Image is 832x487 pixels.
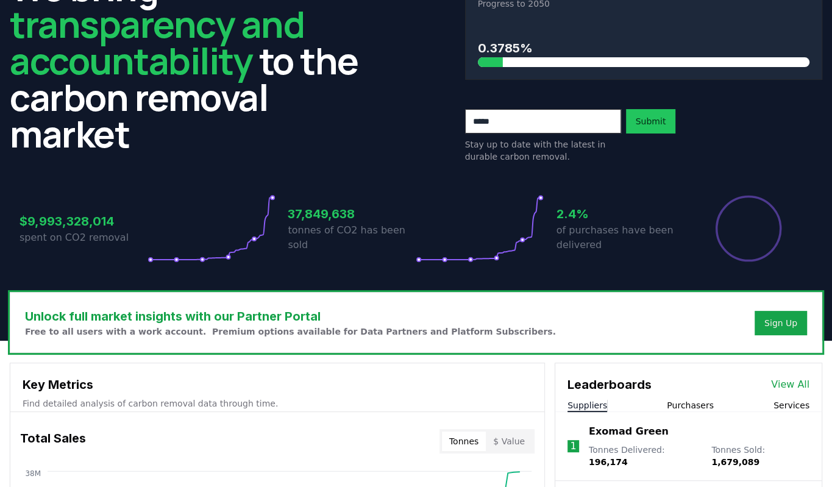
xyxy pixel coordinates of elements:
[667,399,714,411] button: Purchasers
[20,212,148,230] h3: $9,993,328,014
[20,429,86,453] h3: Total Sales
[442,432,486,451] button: Tonnes
[567,375,652,394] h3: Leaderboards
[714,194,783,263] div: Percentage of sales delivered
[486,432,532,451] button: $ Value
[567,399,607,411] button: Suppliers
[773,399,809,411] button: Services
[570,439,576,453] p: 1
[755,311,807,335] button: Sign Up
[288,223,416,252] p: tonnes of CO2 has been sold
[23,375,532,394] h3: Key Metrics
[465,138,621,163] p: Stay up to date with the latest in durable carbon removal.
[20,230,148,245] p: spent on CO2 removal
[25,469,41,478] tspan: 38M
[556,205,684,223] h3: 2.4%
[764,317,797,329] a: Sign Up
[556,223,684,252] p: of purchases have been delivered
[771,377,809,392] a: View All
[711,444,809,468] p: Tonnes Sold :
[288,205,416,223] h3: 37,849,638
[23,397,532,410] p: Find detailed analysis of carbon removal data through time.
[589,424,669,439] a: Exomad Green
[589,444,699,468] p: Tonnes Delivered :
[626,109,676,133] button: Submit
[25,307,556,325] h3: Unlock full market insights with our Partner Portal
[478,39,810,57] h3: 0.3785%
[711,457,759,467] span: 1,679,089
[25,325,556,338] p: Free to all users with a work account. Premium options available for Data Partners and Platform S...
[589,457,628,467] span: 196,174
